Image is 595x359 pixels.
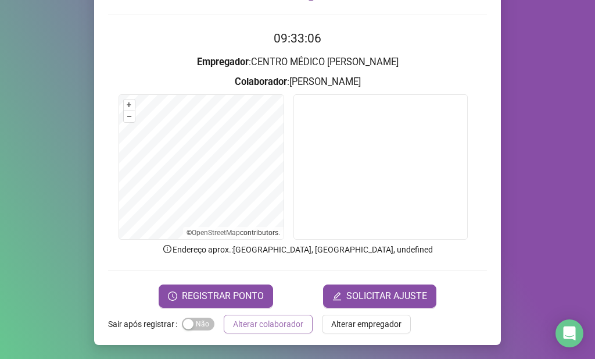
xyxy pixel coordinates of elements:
div: Open Intercom Messenger [555,319,583,347]
span: Alterar empregador [331,318,402,330]
button: – [124,111,135,122]
button: editSOLICITAR AJUSTE [323,285,436,308]
h3: : [PERSON_NAME] [108,74,487,90]
li: © contributors. [187,229,280,237]
strong: Empregador [197,56,249,67]
a: OpenStreetMap [192,229,240,237]
span: edit [332,292,342,301]
span: info-circle [162,244,173,254]
button: REGISTRAR PONTO [159,285,273,308]
button: + [124,99,135,111]
strong: Colaborador [235,76,287,87]
span: SOLICITAR AJUSTE [346,289,427,303]
span: REGISTRAR PONTO [182,289,264,303]
time: 09:33:06 [274,31,321,45]
span: Alterar colaborador [233,318,303,330]
span: clock-circle [168,292,177,301]
p: Endereço aprox. : [GEOGRAPHIC_DATA], [GEOGRAPHIC_DATA], undefined [108,243,487,256]
label: Sair após registrar [108,315,182,333]
button: Alterar empregador [322,315,411,333]
h3: : CENTRO MÉDICO [PERSON_NAME] [108,55,487,70]
button: Alterar colaborador [224,315,313,333]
